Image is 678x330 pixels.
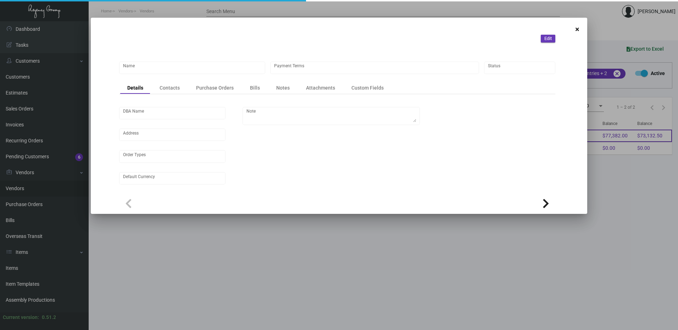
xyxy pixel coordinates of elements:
[42,314,56,321] div: 0.51.2
[276,84,290,91] div: Notes
[160,84,180,91] div: Contacts
[306,84,335,91] div: Attachments
[541,35,555,42] button: Edit
[250,84,260,91] div: Bills
[127,84,143,91] div: Details
[351,84,384,91] div: Custom Fields
[3,314,39,321] div: Current version:
[196,84,234,91] div: Purchase Orders
[544,36,552,41] span: Edit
